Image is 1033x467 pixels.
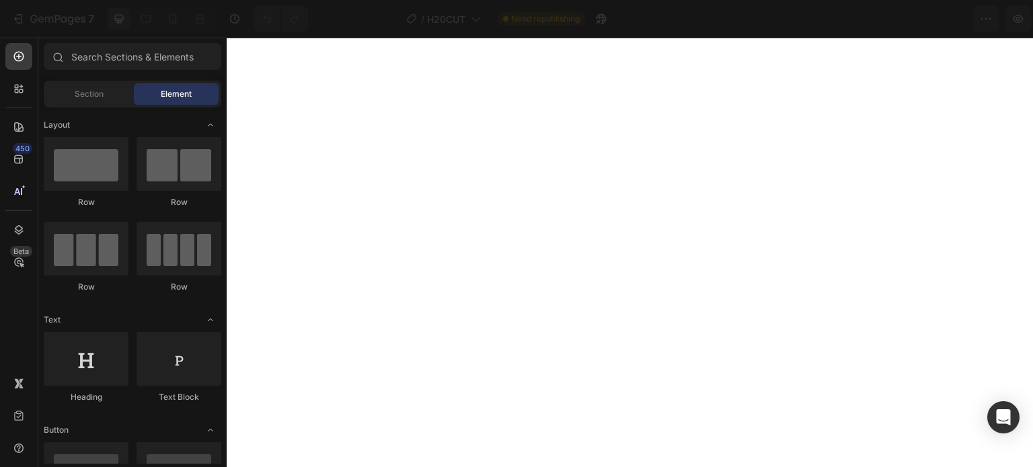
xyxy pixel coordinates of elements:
[44,119,70,131] span: Layout
[227,38,1033,467] iframe: Design area
[10,246,32,257] div: Beta
[44,391,128,403] div: Heading
[161,88,192,100] span: Element
[987,401,1020,433] div: Open Intercom Messenger
[44,43,221,70] input: Search Sections & Elements
[771,12,858,26] span: 1 product assigned
[44,314,61,326] span: Text
[511,13,580,25] span: Need republishing
[137,281,221,293] div: Row
[894,5,938,32] button: Save
[944,5,1000,32] button: Publish
[254,5,308,32] div: Undo/Redo
[88,11,94,27] p: 7
[427,12,465,26] span: H20CUT
[137,196,221,208] div: Row
[200,309,221,331] span: Toggle open
[5,5,100,32] button: 7
[44,196,128,208] div: Row
[137,391,221,403] div: Text Block
[75,88,104,100] span: Section
[13,143,32,154] div: 450
[421,12,424,26] span: /
[44,281,128,293] div: Row
[200,419,221,441] span: Toggle open
[955,12,989,26] div: Publish
[200,114,221,136] span: Toggle open
[759,5,888,32] button: 1 product assigned
[905,13,927,25] span: Save
[44,424,69,436] span: Button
